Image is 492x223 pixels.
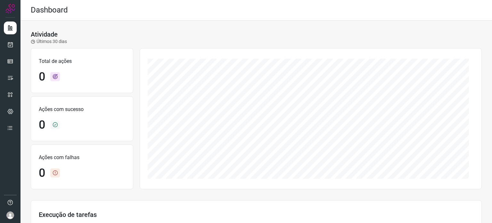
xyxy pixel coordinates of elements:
[39,154,125,161] p: Ações com falhas
[6,211,14,219] img: avatar-user-boy.jpg
[5,4,15,13] img: Logo
[39,70,45,84] h1: 0
[39,118,45,132] h1: 0
[31,30,58,38] h3: Atividade
[31,38,67,45] p: Últimos 30 dias
[39,211,474,219] h3: Execução de tarefas
[39,166,45,180] h1: 0
[31,5,68,15] h2: Dashboard
[39,106,125,113] p: Ações com sucesso
[39,57,125,65] p: Total de ações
